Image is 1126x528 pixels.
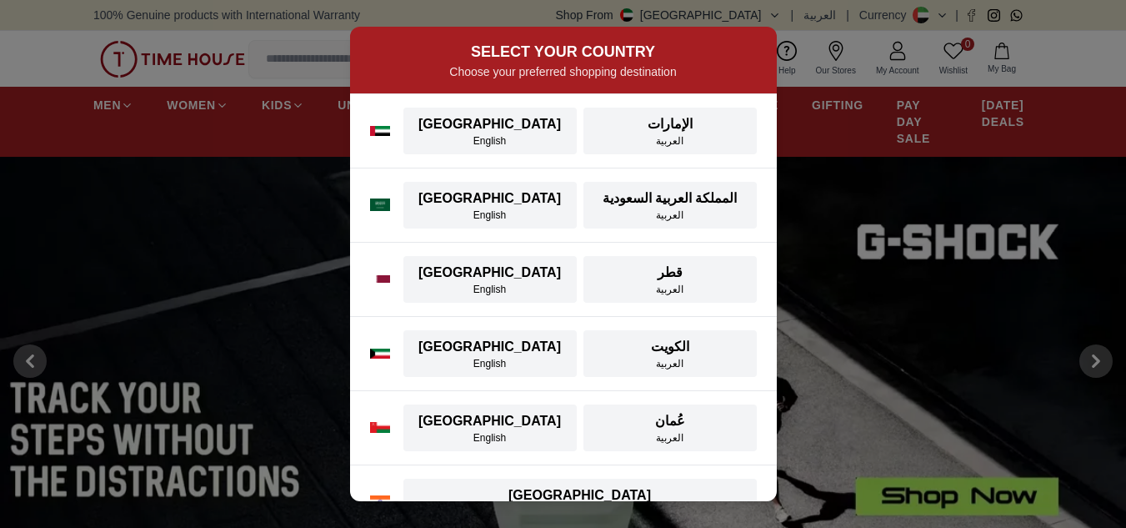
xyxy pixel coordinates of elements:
img: India flag [370,495,390,509]
div: المملكة العربية السعودية [593,189,747,209]
img: Qatar flag [370,275,390,284]
div: العربية [593,357,747,370]
div: العربية [593,209,747,222]
img: Saudi Arabia flag [370,199,390,212]
div: الكويت [593,337,747,357]
div: [GEOGRAPHIC_DATA] [413,114,567,134]
button: [GEOGRAPHIC_DATA]English [403,405,577,451]
div: English [413,357,567,370]
img: Kuwait flag [370,349,390,359]
div: [GEOGRAPHIC_DATA] [413,189,567,209]
button: الكويتالعربية [583,330,757,377]
div: [GEOGRAPHIC_DATA] [413,337,567,357]
button: [GEOGRAPHIC_DATA]English [403,182,577,229]
div: الإمارات [593,114,747,134]
button: المملكة العربية السعوديةالعربية [583,182,757,229]
p: Choose your preferred shopping destination [370,63,757,80]
button: الإماراتالعربية [583,108,757,154]
div: العربية [593,283,747,296]
button: [GEOGRAPHIC_DATA] [403,479,757,525]
button: قطرالعربية [583,256,757,303]
img: UAE flag [370,126,390,136]
div: العربية [593,134,747,148]
div: [GEOGRAPHIC_DATA] [413,411,567,431]
button: [GEOGRAPHIC_DATA]English [403,256,577,303]
div: عُمان [593,411,747,431]
button: عُمانالعربية [583,405,757,451]
div: العربية [593,431,747,445]
div: English [413,283,567,296]
div: [GEOGRAPHIC_DATA] [413,485,747,505]
button: [GEOGRAPHIC_DATA]English [403,330,577,377]
img: Oman flag [370,422,390,433]
button: [GEOGRAPHIC_DATA]English [403,108,577,154]
div: English [413,209,567,222]
div: English [413,134,567,148]
div: قطر [593,263,747,283]
div: [GEOGRAPHIC_DATA] [413,263,567,283]
div: English [413,431,567,445]
h2: SELECT YOUR COUNTRY [370,40,757,63]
